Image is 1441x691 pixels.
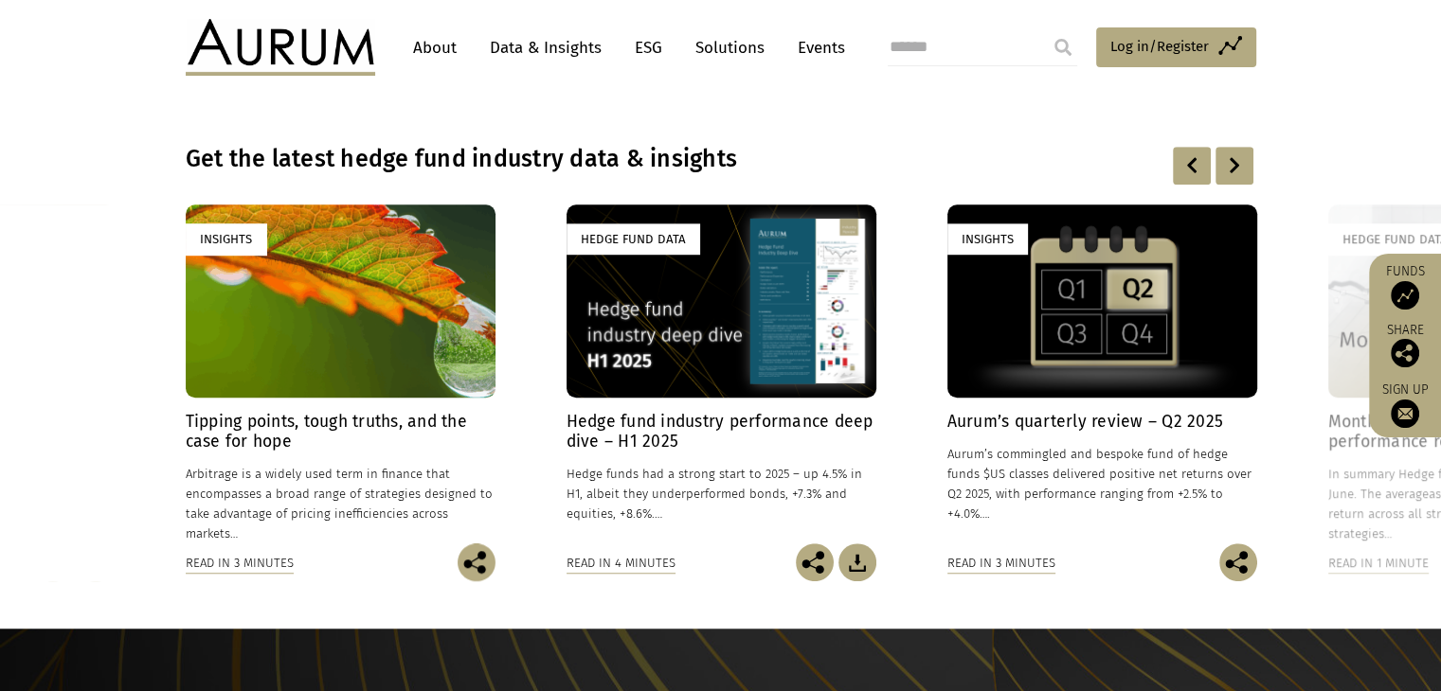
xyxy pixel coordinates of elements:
[567,412,876,452] h4: Hedge fund industry performance deep dive – H1 2025
[404,30,466,65] a: About
[838,543,876,581] img: Download Article
[186,223,266,255] div: Insights
[625,30,672,65] a: ESG
[186,553,294,574] div: Read in 3 minutes
[1096,27,1256,67] a: Log in/Register
[1391,339,1419,367] img: Share this post
[567,553,675,574] div: Read in 4 minutes
[186,145,1012,173] h3: Get the latest hedge fund industry data & insights
[1328,553,1429,574] div: Read in 1 minute
[186,464,495,544] p: Arbitrage is a widely used term in finance that encompasses a broad range of strategies designed ...
[1378,263,1432,310] a: Funds
[1219,543,1257,581] img: Share this post
[788,30,845,65] a: Events
[480,30,611,65] a: Data & Insights
[1378,324,1432,367] div: Share
[1391,399,1419,428] img: Sign up to our newsletter
[567,464,876,523] p: Hedge funds had a strong start to 2025 – up 4.5% in H1, albeit they underperformed bonds, +7.3% a...
[1044,28,1082,66] input: Submit
[458,543,495,581] img: Share this post
[947,412,1257,432] h4: Aurum’s quarterly review – Q2 2025
[567,204,876,543] a: Hedge Fund Data Hedge fund industry performance deep dive – H1 2025 Hedge funds had a strong star...
[1378,381,1432,428] a: Sign up
[1110,35,1209,58] span: Log in/Register
[947,223,1028,255] div: Insights
[796,543,834,581] img: Share this post
[686,30,774,65] a: Solutions
[186,204,495,543] a: Insights Tipping points, tough truths, and the case for hope Arbitrage is a widely used term in f...
[947,553,1055,574] div: Read in 3 minutes
[947,204,1257,543] a: Insights Aurum’s quarterly review – Q2 2025 Aurum’s commingled and bespoke fund of hedge funds $U...
[947,444,1257,524] p: Aurum’s commingled and bespoke fund of hedge funds $US classes delivered positive net returns ove...
[1391,281,1419,310] img: Access Funds
[186,19,375,76] img: Aurum
[567,223,700,255] div: Hedge Fund Data
[186,412,495,452] h4: Tipping points, tough truths, and the case for hope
